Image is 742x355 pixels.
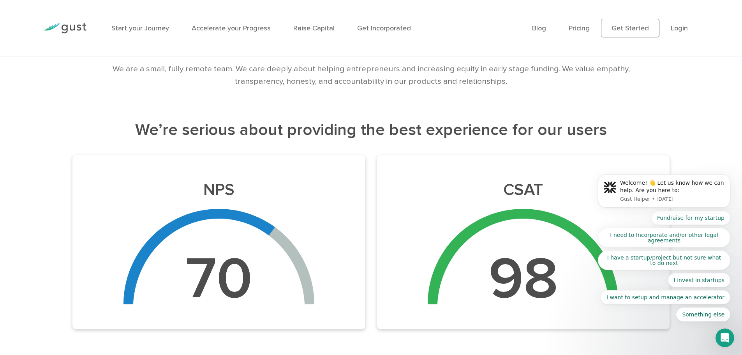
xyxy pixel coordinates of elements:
a: Start your Journey [111,24,169,32]
a: Pricing [569,24,590,32]
a: Get Started [601,19,659,37]
a: Login [671,24,688,32]
iframe: Intercom live chat [716,329,734,347]
img: Gust Logo [43,23,86,34]
h3: NPS [79,180,359,200]
p: We are a small, fully remote team. We care deeply about helping entrepreneurs and increasing equi... [91,63,650,87]
iframe: Intercom notifications message [586,52,742,334]
a: Accelerate your Progress [192,24,271,32]
a: Raise Capital [293,24,335,32]
h3: CSAT [383,180,663,200]
h3: 70 [185,244,252,314]
h3: 98 [488,244,558,314]
a: Get Incorporated [357,24,411,32]
h2: We’re serious about providing the best experience for our users [72,119,669,141]
a: Blog [532,24,546,32]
